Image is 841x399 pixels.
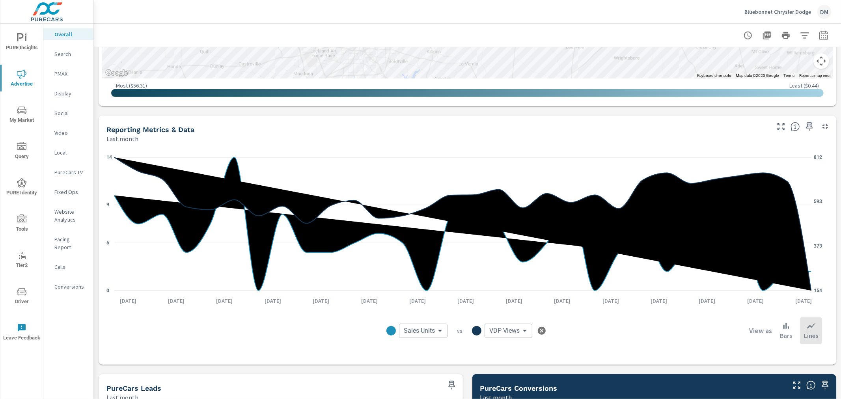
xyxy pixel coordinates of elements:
[3,106,41,125] span: My Market
[54,129,87,137] p: Video
[54,30,87,38] p: Overall
[814,288,822,293] text: 154
[106,202,109,208] text: 9
[803,120,816,133] span: Save this to your personalized report
[43,127,93,139] div: Video
[43,186,93,198] div: Fixed Ops
[791,379,803,392] button: Make Fullscreen
[813,53,829,69] button: Map camera controls
[106,384,161,392] h5: PureCars Leads
[54,235,87,251] p: Pacing Report
[162,297,190,305] p: [DATE]
[548,297,576,305] p: [DATE]
[43,233,93,253] div: Pacing Report
[744,8,811,15] p: Bluebonnet Chrysler Dodge
[54,149,87,157] p: Local
[116,82,147,89] p: Most ( $56.31 )
[736,73,779,78] span: Map data ©2025 Google
[694,297,721,305] p: [DATE]
[43,68,93,80] div: PMAX
[54,263,87,271] p: Calls
[775,120,787,133] button: Make Fullscreen
[791,122,800,131] span: Understand performance data overtime and see how metrics compare to each other.
[399,324,448,338] div: Sales Units
[104,68,130,78] a: Open this area in Google Maps (opens a new window)
[43,206,93,226] div: Website Analytics
[816,28,832,43] button: Select Date Range
[3,33,41,52] span: PURE Insights
[789,82,819,89] p: Least ( $0.44 )
[106,155,112,160] text: 14
[356,297,383,305] p: [DATE]
[480,384,558,392] h5: PureCars Conversions
[54,70,87,78] p: PMAX
[54,168,87,176] p: PureCars TV
[404,327,435,335] span: Sales Units
[485,324,532,338] div: VDP Views
[104,68,130,78] img: Google
[3,142,41,161] span: Query
[114,297,142,305] p: [DATE]
[106,134,138,144] p: Last month
[780,331,792,340] p: Bars
[806,380,816,390] span: Understand conversion over the selected time range.
[797,28,813,43] button: Apply Filters
[448,327,472,334] p: vs
[819,120,832,133] button: Minimize Widget
[500,297,528,305] p: [DATE]
[0,24,43,350] div: nav menu
[43,107,93,119] div: Social
[814,243,822,249] text: 373
[3,287,41,306] span: Driver
[54,283,87,291] p: Conversions
[697,73,731,78] button: Keyboard shortcuts
[259,297,287,305] p: [DATE]
[804,331,818,340] p: Lines
[452,297,480,305] p: [DATE]
[742,297,769,305] p: [DATE]
[54,109,87,117] p: Social
[597,297,625,305] p: [DATE]
[43,147,93,158] div: Local
[3,323,41,343] span: Leave Feedback
[54,50,87,58] p: Search
[3,69,41,89] span: Advertise
[106,288,109,293] text: 0
[54,89,87,97] p: Display
[3,214,41,234] span: Tools
[783,73,794,78] a: Terms (opens in new tab)
[106,125,194,134] h5: Reporting Metrics & Data
[759,28,775,43] button: "Export Report to PDF"
[106,240,109,246] text: 5
[790,297,817,305] p: [DATE]
[307,297,335,305] p: [DATE]
[43,48,93,60] div: Search
[43,261,93,273] div: Calls
[43,28,93,40] div: Overall
[814,199,822,204] text: 593
[446,379,458,392] span: Save this to your personalized report
[778,28,794,43] button: Print Report
[211,297,239,305] p: [DATE]
[3,251,41,270] span: Tier2
[645,297,673,305] p: [DATE]
[43,88,93,99] div: Display
[819,379,832,392] span: Save this to your personalized report
[404,297,431,305] p: [DATE]
[54,208,87,224] p: Website Analytics
[43,166,93,178] div: PureCars TV
[817,5,832,19] div: DM
[799,73,831,78] a: Report a map error
[489,327,520,335] span: VDP Views
[814,155,822,160] text: 812
[3,178,41,198] span: PURE Identity
[54,188,87,196] p: Fixed Ops
[43,281,93,293] div: Conversions
[749,327,772,335] h6: View as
